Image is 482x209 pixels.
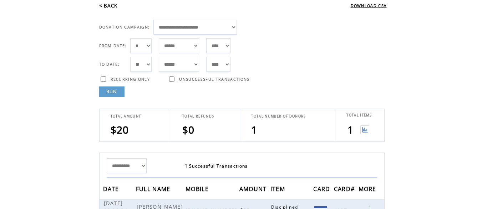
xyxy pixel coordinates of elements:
span: AMOUNT [239,183,269,196]
img: View graph [360,125,369,134]
a: CARD [313,186,332,191]
span: TOTAL NUMBER OF DONORS [251,114,306,119]
a: AMOUNT [239,186,269,191]
a: DATE [103,186,121,191]
span: TOTAL AMOUNT [111,114,141,119]
span: TOTAL ITEMS [346,113,372,118]
span: CARD# [334,183,357,196]
span: UNSUCCESSFUL TRANSACTIONS [179,77,249,82]
span: CARD [313,183,332,196]
span: MORE [359,183,378,196]
a: DOWNLOAD CSV [351,3,387,8]
a: ITEM [270,186,287,191]
span: ITEM [270,183,287,196]
a: < BACK [99,3,118,9]
span: TO DATE: [99,62,120,67]
span: 1 Successful Transactions [185,163,248,169]
span: MOBILE [186,183,210,196]
a: CARD# [334,186,357,191]
span: RECURRING ONLY [111,77,150,82]
span: TOTAL REFUNDS [182,114,214,119]
span: DATE [103,183,121,196]
span: DONATION CAMPAIGN: [99,25,150,30]
span: 1 [251,123,257,136]
a: MOBILE [186,186,210,191]
span: $0 [182,123,195,136]
span: FULL NAME [136,183,172,196]
span: 1 [347,123,354,136]
a: RUN [99,86,125,97]
a: FULL NAME [136,186,172,191]
span: FROM DATE: [99,43,127,48]
span: $20 [111,123,129,136]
